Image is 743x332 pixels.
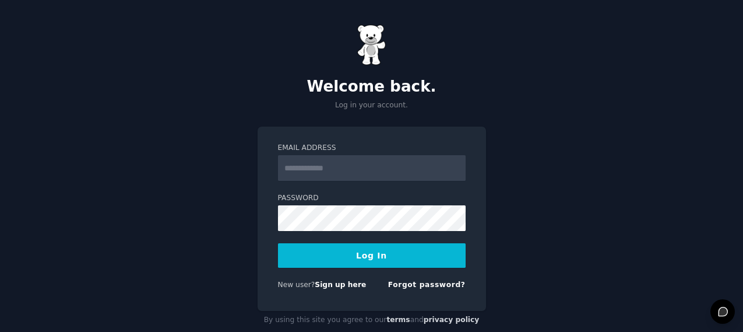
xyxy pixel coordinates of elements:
label: Email Address [278,143,466,153]
img: Gummy Bear [357,25,386,65]
button: Log In [278,243,466,268]
a: Sign up here [315,281,366,289]
label: Password [278,193,466,204]
h2: Welcome back. [258,78,486,96]
a: Forgot password? [388,281,466,289]
p: Log in your account. [258,100,486,111]
div: By using this site you agree to our and [258,311,486,330]
a: privacy policy [424,316,480,324]
a: terms [386,316,410,324]
span: New user? [278,281,315,289]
